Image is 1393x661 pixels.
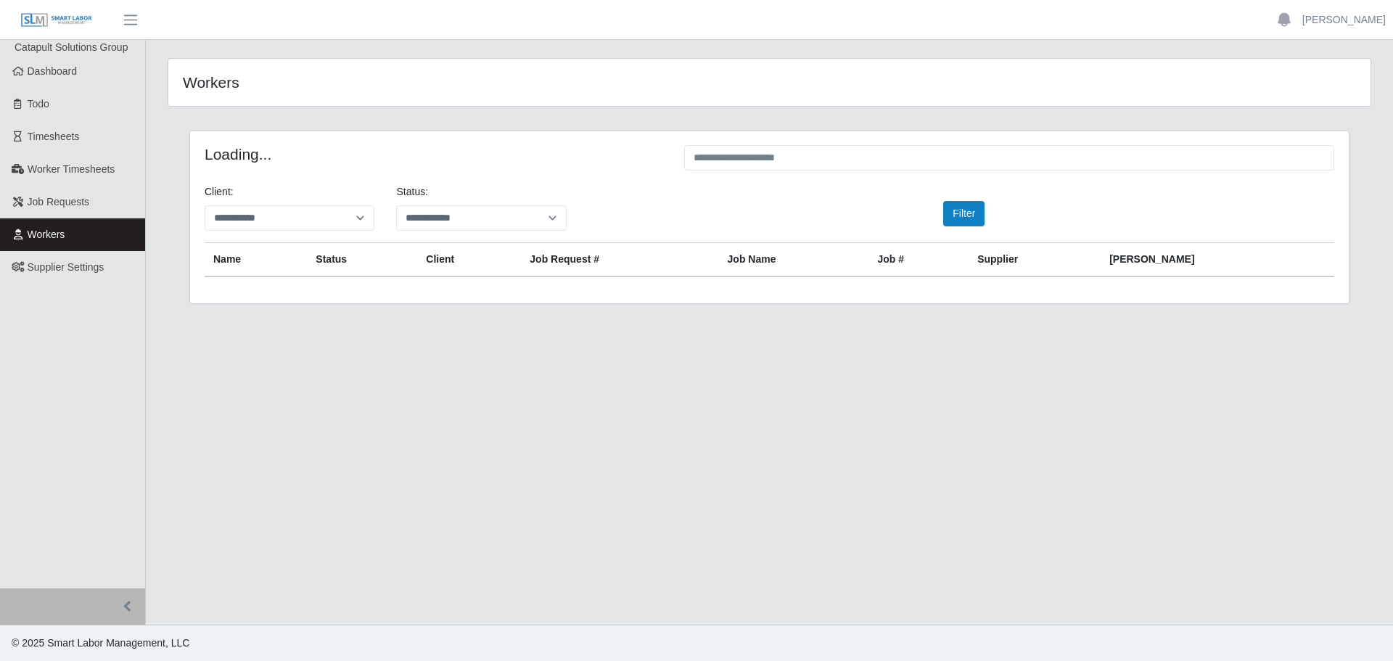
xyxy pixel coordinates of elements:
span: Todo [28,98,49,110]
h4: Loading... [205,145,662,163]
span: Job Requests [28,196,90,208]
th: Job # [868,243,969,277]
th: Job Name [719,243,869,277]
a: [PERSON_NAME] [1302,12,1386,28]
span: Dashboard [28,65,78,77]
th: [PERSON_NAME] [1101,243,1334,277]
span: © 2025 Smart Labor Management, LLC [12,637,189,649]
h4: Workers [183,73,659,91]
img: SLM Logo [20,12,93,28]
button: Filter [943,201,985,226]
th: Name [205,243,307,277]
span: Worker Timesheets [28,163,115,175]
span: Catapult Solutions Group [15,41,128,53]
label: Status: [396,184,428,200]
th: Supplier [969,243,1101,277]
label: Client: [205,184,234,200]
span: Workers [28,229,65,240]
th: Job Request # [521,243,718,277]
span: Supplier Settings [28,261,104,273]
span: Timesheets [28,131,80,142]
th: Status [307,243,417,277]
th: Client [417,243,521,277]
